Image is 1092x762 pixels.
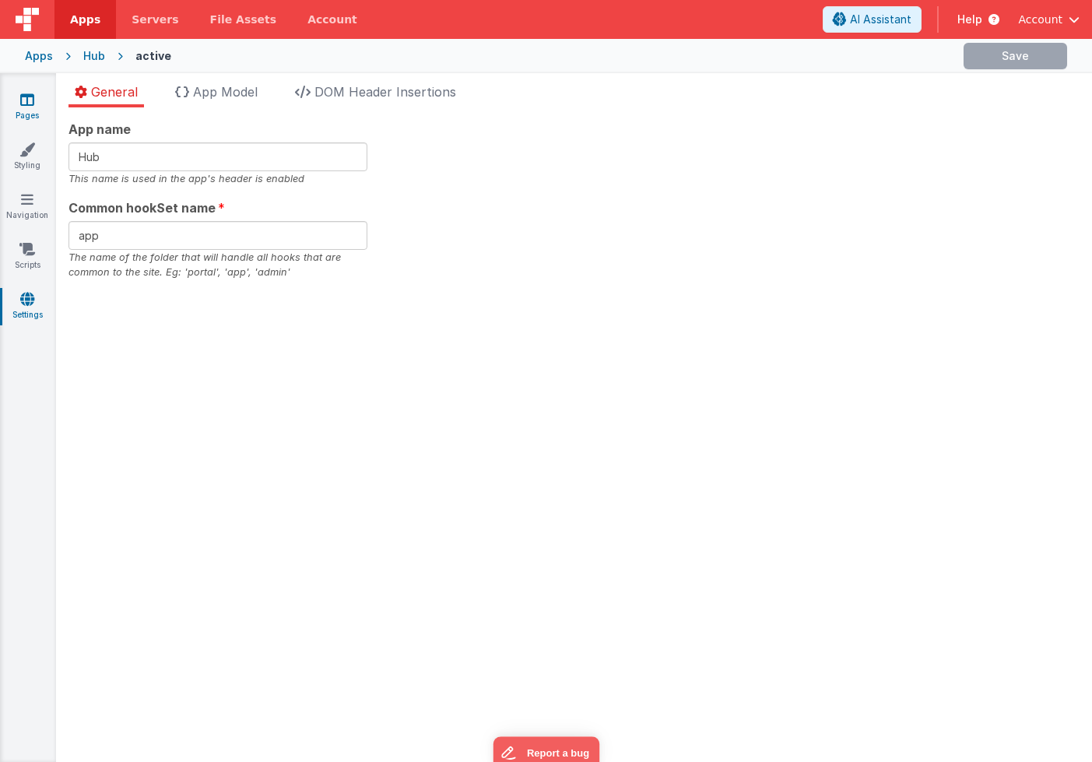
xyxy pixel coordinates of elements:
span: Apps [70,12,100,27]
span: Help [957,12,982,27]
span: App Model [193,84,258,100]
div: active [135,48,171,64]
span: General [91,84,138,100]
button: Save [964,43,1067,69]
span: App name [68,120,131,139]
div: This name is used in the app's header is enabled [68,171,367,186]
span: File Assets [210,12,277,27]
div: Apps [25,48,53,64]
div: Hub [83,48,105,64]
div: The name of the folder that will handle all hooks that are common to the site. Eg: 'portal', 'app... [68,250,367,279]
span: Common hookSet name [68,198,216,217]
span: AI Assistant [850,12,911,27]
button: AI Assistant [823,6,922,33]
span: Servers [132,12,178,27]
span: DOM Header Insertions [314,84,456,100]
button: Account [1018,12,1080,27]
span: Account [1018,12,1062,27]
